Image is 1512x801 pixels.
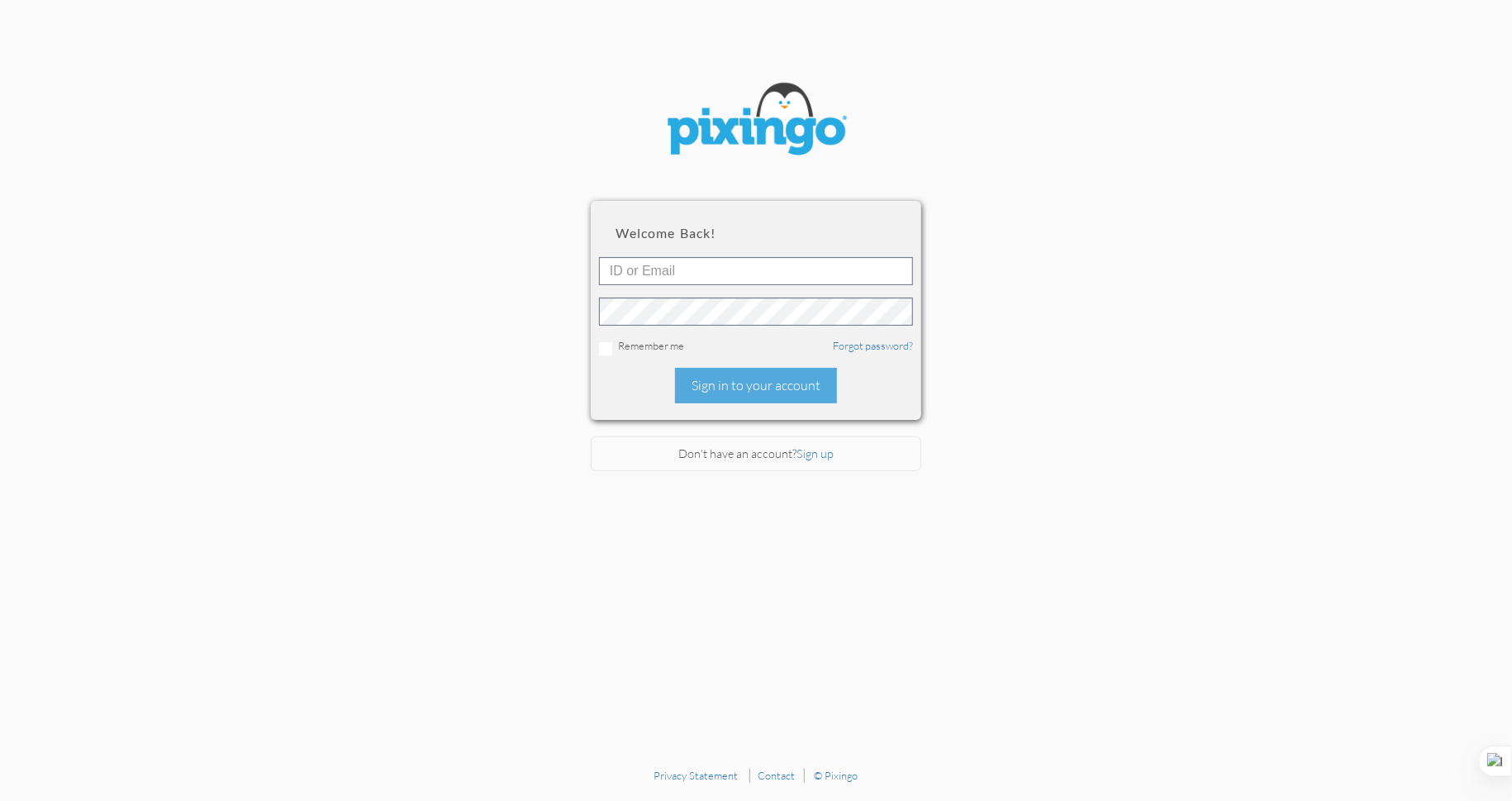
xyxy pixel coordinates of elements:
[591,436,921,472] div: Don't have an account?
[599,338,913,355] div: Remember me
[616,226,896,241] h2: Welcome back!
[657,74,855,168] img: pixingo logo
[675,368,837,403] div: Sign in to your account
[654,769,739,782] a: Privacy Statement
[796,446,834,460] a: Sign up
[758,769,796,782] a: Contact
[815,769,858,782] a: © Pixingo
[599,257,913,285] input: ID or Email
[833,339,913,352] a: Forgot password?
